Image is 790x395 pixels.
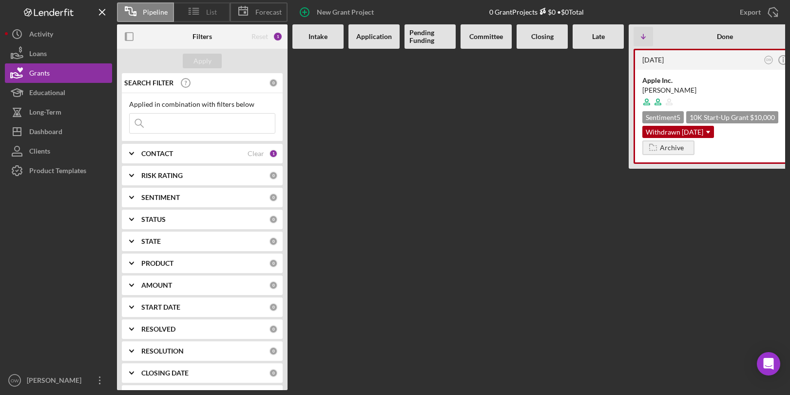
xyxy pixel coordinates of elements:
[29,83,65,105] div: Educational
[206,8,217,16] span: List
[193,33,212,40] b: Filters
[141,259,173,267] b: PRODUCT
[269,347,278,355] div: 0
[141,369,189,377] b: CLOSING DATE
[269,237,278,246] div: 0
[642,111,684,123] div: Sentiment 5
[642,56,664,64] time: 2025-06-23 15:10
[686,111,778,123] div: 10K Start-Up Grant $10,000
[29,24,53,46] div: Activity
[183,54,222,68] button: Apply
[740,2,761,22] div: Export
[269,369,278,377] div: 0
[538,8,556,16] div: $0
[717,33,733,40] b: Done
[141,150,173,158] b: CONTACT
[642,126,714,138] div: Withdrawn [DATE]
[531,33,554,40] b: Closing
[29,122,62,144] div: Dashboard
[141,237,161,245] b: STATE
[251,33,268,40] div: Reset
[308,33,328,40] b: Intake
[141,216,166,223] b: STATUS
[730,2,785,22] button: Export
[269,215,278,224] div: 0
[469,33,503,40] b: Committee
[143,8,168,16] span: Pipeline
[141,172,183,179] b: RISK RATING
[11,378,19,383] text: OW
[757,352,780,375] div: Open Intercom Messenger
[642,85,786,95] div: [PERSON_NAME]
[255,8,282,16] span: Forecast
[29,141,50,163] div: Clients
[269,281,278,290] div: 0
[642,140,694,155] button: Archive
[141,194,180,201] b: SENTIMENT
[5,44,112,63] button: Loans
[356,33,392,40] b: Application
[762,54,775,67] button: OW
[660,140,684,155] div: Archive
[5,63,112,83] button: Grants
[269,303,278,312] div: 0
[489,8,584,16] div: 0 Grant Projects • $0 Total
[269,259,278,268] div: 0
[24,371,88,393] div: [PERSON_NAME]
[292,2,384,22] button: New Grant Project
[269,171,278,180] div: 0
[5,371,112,390] button: OW[PERSON_NAME]
[5,102,112,122] button: Long-Term
[5,122,112,141] button: Dashboard
[5,24,112,44] button: Activity
[592,33,605,40] b: Late
[273,32,283,41] div: 1
[193,54,212,68] div: Apply
[124,79,173,87] b: SEARCH FILTER
[317,2,374,22] div: New Grant Project
[269,193,278,202] div: 0
[141,281,172,289] b: AMOUNT
[269,79,278,87] div: 0
[29,44,47,66] div: Loans
[409,29,451,44] b: Pending Funding
[269,149,278,158] div: 1
[5,83,112,102] button: Educational
[642,76,786,85] div: Apple Inc.
[141,325,175,333] b: RESOLVED
[5,141,112,161] button: Clients
[29,63,50,85] div: Grants
[269,325,278,334] div: 0
[29,102,61,124] div: Long-Term
[29,161,86,183] div: Product Templates
[141,347,184,355] b: RESOLUTION
[129,100,275,108] div: Applied in combination with filters below
[248,150,264,158] div: Clear
[5,161,112,180] button: Product Templates
[766,58,771,61] text: OW
[141,303,180,311] b: START DATE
